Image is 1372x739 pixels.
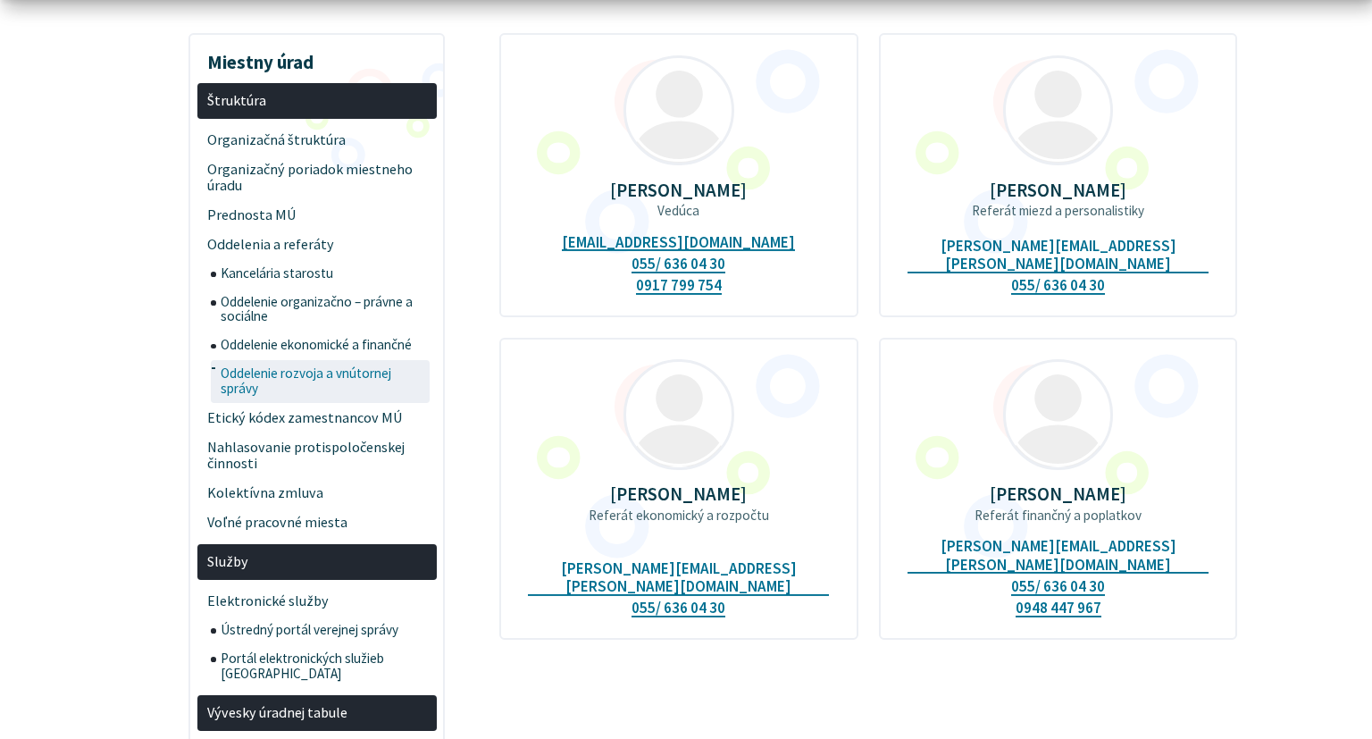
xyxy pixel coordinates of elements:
span: Nahlasovanie protispoločenskej činnosti [207,432,426,478]
span: Ústredný portál verejnej správy [221,617,426,645]
span: Oddelenie organizačno – právne a sociálne [221,288,426,332]
span: Voľné pracovné miesta [207,508,426,537]
a: Oddelenie organizačno – právne a sociálne [211,288,437,332]
span: Kolektívna zmluva [207,478,426,508]
a: [PERSON_NAME][EMAIL_ADDRESS][PERSON_NAME][DOMAIN_NAME] [908,237,1209,273]
a: Portál elektronických služieb [GEOGRAPHIC_DATA] [211,645,437,689]
p: [PERSON_NAME] [908,483,1209,504]
a: Štruktúra [197,83,437,120]
span: Oddelenia a referáty [207,230,426,259]
a: 055/ 636 04 30 [632,599,725,617]
span: Elektronické služby [207,587,426,617]
a: 055/ 636 04 30 [632,255,725,273]
a: Ústredný portál verejnej správy [211,617,437,645]
a: 055/ 636 04 30 [1011,276,1105,295]
a: Oddelenie ekonomické a finančné [211,332,437,360]
span: Etický kódex zamestnancov MÚ [207,403,426,432]
a: Elektronické služby [197,587,437,617]
a: Vývesky úradnej tabule [197,695,437,732]
p: Vedúca [528,203,829,219]
span: Služby [207,547,426,576]
a: 0948 447 967 [1016,599,1101,617]
p: [PERSON_NAME] [908,180,1209,200]
a: 0917 799 754 [636,276,722,295]
span: Štruktúra [207,86,426,115]
span: Oddelenie rozvoja a vnútornej správy [221,360,426,404]
a: Etický kódex zamestnancov MÚ [197,403,437,432]
a: [PERSON_NAME][EMAIL_ADDRESS][PERSON_NAME][DOMAIN_NAME] [908,537,1209,574]
span: Portál elektronických služieb [GEOGRAPHIC_DATA] [221,645,426,689]
span: Prednosta MÚ [207,200,426,230]
a: [EMAIL_ADDRESS][DOMAIN_NAME] [562,233,795,252]
p: Referát ekonomický a rozpočtu [528,508,829,524]
p: [PERSON_NAME] [528,180,829,200]
span: Organizačný poriadok miestneho úradu [207,155,426,201]
span: Oddelenie ekonomické a finančné [221,332,426,360]
a: Oddelenie rozvoja a vnútornej správy [211,360,437,404]
a: Nahlasovanie protispoločenskej činnosti [197,432,437,478]
a: Kolektívna zmluva [197,478,437,508]
a: Organizačná štruktúra [197,126,437,155]
p: Referát finančný a poplatkov [908,508,1209,524]
a: [PERSON_NAME][EMAIL_ADDRESS][PERSON_NAME][DOMAIN_NAME] [528,559,829,596]
a: Oddelenia a referáty [197,230,437,259]
h3: Miestny úrad [197,38,437,76]
span: Kancelária starostu [221,259,426,288]
a: Služby [197,544,437,581]
a: Organizačný poriadok miestneho úradu [197,155,437,201]
p: [PERSON_NAME] [528,483,829,504]
p: Referát miezd a personalistiky [908,203,1209,219]
span: Organizačná štruktúra [207,126,426,155]
span: Vývesky úradnej tabule [207,699,426,728]
a: Prednosta MÚ [197,200,437,230]
a: Voľné pracovné miesta [197,508,437,537]
a: 055/ 636 04 30 [1011,577,1105,596]
a: Kancelária starostu [211,259,437,288]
